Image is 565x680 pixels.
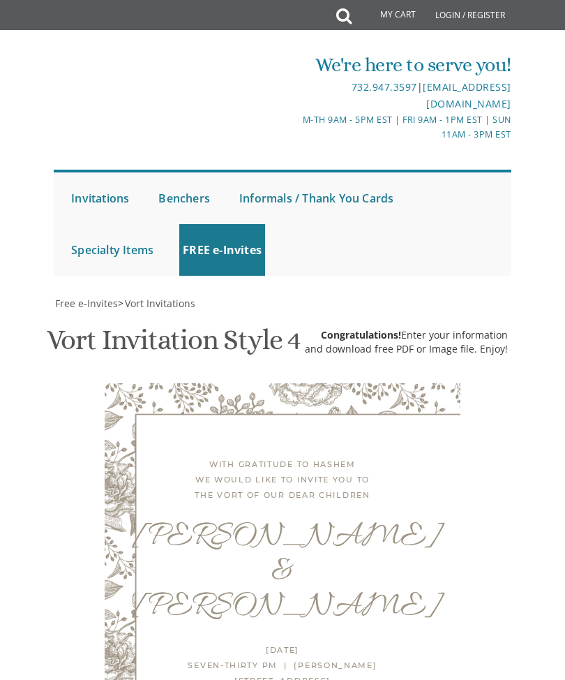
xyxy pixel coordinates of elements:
[283,79,511,112] div: |
[305,342,508,356] div: and download free PDF or Image file. Enjoy!
[118,297,195,310] span: >
[47,325,301,366] h1: Vort Invitation Style 4
[321,328,401,341] span: Congratulations!
[179,224,265,276] a: FREE e-Invites
[68,224,157,276] a: Specialty Items
[123,297,195,310] a: Vort Invitations
[350,1,425,29] a: My Cart
[236,172,397,224] a: Informals / Thank You Cards
[54,297,118,310] a: Free e-Invites
[283,112,511,142] div: M-Th 9am - 5pm EST | Fri 9am - 1pm EST | Sun 11am - 3pm EST
[423,80,511,110] a: [EMAIL_ADDRESS][DOMAIN_NAME]
[133,457,432,503] div: With gratitude to Hashem We would like to invite you to The vort of our dear children
[305,328,508,342] div: Enter your information
[55,297,118,310] span: Free e-Invites
[68,172,133,224] a: Invitations
[133,520,432,625] div: [PERSON_NAME] & [PERSON_NAME]
[155,172,213,224] a: Benchers
[352,80,417,94] a: 732.947.3597
[125,297,195,310] span: Vort Invitations
[283,51,511,79] div: We're here to serve you!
